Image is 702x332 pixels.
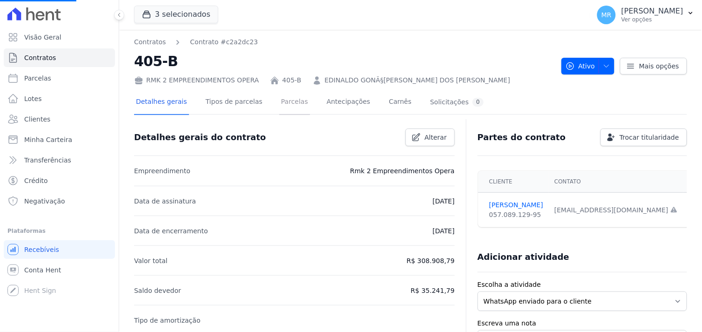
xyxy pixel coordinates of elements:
button: Ativo [561,58,615,75]
a: Contratos [134,37,166,47]
div: 0 [472,98,484,107]
p: Empreendimento [134,165,190,176]
p: Ver opções [621,16,683,23]
p: Data de encerramento [134,225,208,237]
a: 405-B [282,75,301,85]
h3: Adicionar atividade [478,251,569,263]
nav: Breadcrumb [134,37,258,47]
a: Antecipações [325,90,372,115]
a: Negativação [4,192,115,210]
p: [DATE] [432,225,454,237]
th: Contato [549,171,683,193]
h3: Partes do contrato [478,132,566,143]
a: Crédito [4,171,115,190]
p: Data de assinatura [134,196,196,207]
div: [EMAIL_ADDRESS][DOMAIN_NAME] [554,205,678,215]
a: Parcelas [279,90,310,115]
a: Carnês [387,90,413,115]
h2: 405-B [134,51,554,72]
span: MR [601,12,612,18]
a: Mais opções [620,58,687,75]
a: Lotes [4,89,115,108]
nav: Breadcrumb [134,37,554,47]
button: MR [PERSON_NAME] Ver opções [590,2,702,28]
button: 3 selecionados [134,6,218,23]
span: Mais opções [639,61,679,71]
p: Tipo de amortização [134,315,201,326]
span: Visão Geral [24,33,61,42]
span: Recebíveis [24,245,59,254]
a: Solicitações0 [428,90,486,115]
a: Alterar [405,129,455,146]
h3: Detalhes gerais do contrato [134,132,266,143]
div: Solicitações [430,98,484,107]
span: Conta Hent [24,265,61,275]
span: Alterar [425,133,447,142]
label: Escreva uma nota [478,318,687,328]
p: Saldo devedor [134,285,181,296]
p: Rmk 2 Empreendimentos Opera [350,165,455,176]
span: Negativação [24,196,65,206]
div: 057.089.129-95 [489,210,543,220]
a: Detalhes gerais [134,90,189,115]
th: Cliente [478,171,549,193]
p: [DATE] [432,196,454,207]
span: Trocar titularidade [620,133,679,142]
p: R$ 308.908,79 [407,255,455,266]
a: Trocar titularidade [601,129,687,146]
a: Contrato #c2a2dc23 [190,37,258,47]
label: Escolha a atividade [478,280,687,290]
a: [PERSON_NAME] [489,200,543,210]
span: Crédito [24,176,48,185]
p: [PERSON_NAME] [621,7,683,16]
a: Visão Geral [4,28,115,47]
span: Parcelas [24,74,51,83]
span: Minha Carteira [24,135,72,144]
a: EDINALDO GONÃ§[PERSON_NAME] DOS [PERSON_NAME] [324,75,510,85]
span: Lotes [24,94,42,103]
a: Parcelas [4,69,115,88]
div: Plataformas [7,225,111,237]
a: Minha Carteira [4,130,115,149]
a: Contratos [4,48,115,67]
a: Conta Hent [4,261,115,279]
span: Ativo [566,58,595,75]
p: R$ 35.241,79 [411,285,454,296]
p: Valor total [134,255,168,266]
a: Recebíveis [4,240,115,259]
a: Tipos de parcelas [204,90,264,115]
span: Contratos [24,53,56,62]
a: Transferências [4,151,115,169]
a: Clientes [4,110,115,129]
span: Transferências [24,156,71,165]
span: Clientes [24,115,50,124]
div: RMK 2 EMPREENDIMENTOS OPERA [134,75,259,85]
